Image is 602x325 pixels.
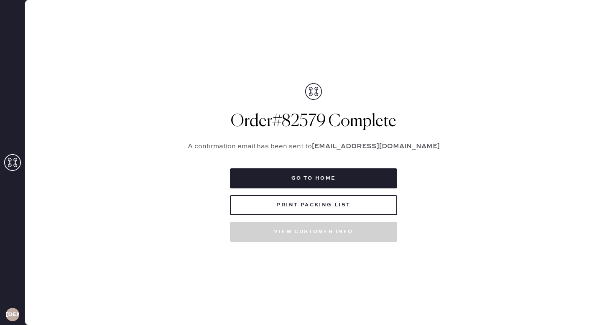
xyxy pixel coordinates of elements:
button: Print Packing List [230,195,397,215]
button: View customer info [230,222,397,242]
p: A confirmation email has been sent to [178,142,449,152]
button: Go to home [230,168,397,188]
iframe: Front Chat [562,287,598,323]
h3: [DEMOGRAPHIC_DATA] [6,312,19,317]
strong: [EMAIL_ADDRESS][DOMAIN_NAME] [312,142,440,150]
h1: Order # 82579 Complete [178,112,449,132]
